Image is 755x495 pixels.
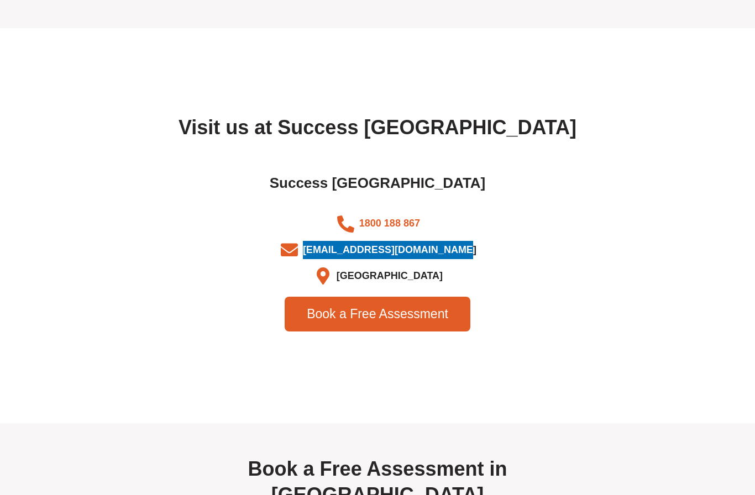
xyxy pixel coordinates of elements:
h2: Visit us at Success [GEOGRAPHIC_DATA] [68,115,687,141]
a: Book a Free Assessment [285,297,470,331]
h2: Success [GEOGRAPHIC_DATA] [74,174,681,193]
span: Book a Free Assessment [307,308,448,320]
a: 1800 188 867 [359,214,420,233]
span: [GEOGRAPHIC_DATA] [334,267,443,285]
span: [EMAIL_ADDRESS][DOMAIN_NAME] [300,241,476,259]
iframe: Chat Widget [565,370,755,495]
